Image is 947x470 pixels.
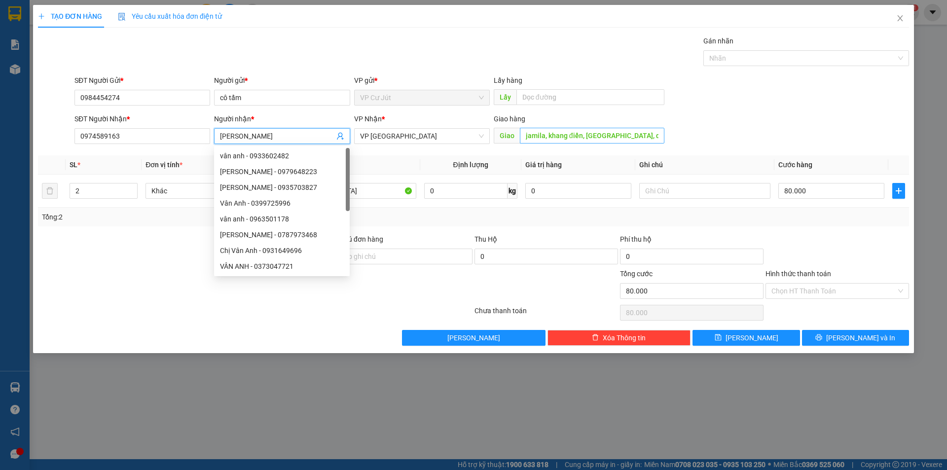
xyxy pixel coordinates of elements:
div: VP gửi [354,75,490,86]
div: Tổng: 2 [42,212,365,222]
div: vân anh - 0963501178 [214,211,350,227]
span: Giao [494,128,520,144]
div: VP Cư Jút [8,8,77,20]
button: delete [42,183,58,199]
span: Xóa Thông tin [603,332,646,343]
span: [PERSON_NAME] và In [826,332,895,343]
span: VP Cư Jút [360,90,484,105]
div: vân anh - 0933602482 [220,150,344,161]
div: Vân Anh - 0399725996 [220,198,344,209]
span: kg [508,183,517,199]
div: Người gửi [214,75,350,86]
div: Phí thu hộ [620,234,764,249]
div: Trương Thị Vân Anh - 0979648223 [214,164,350,180]
span: VP Nhận [354,115,382,123]
span: Lấy [494,89,516,105]
span: plus [893,187,905,195]
input: Dọc đường [520,128,664,144]
span: Tổng cước [620,270,653,278]
span: save [715,334,722,342]
span: Lấy hàng [494,76,522,84]
th: Ghi chú [635,155,774,175]
label: Hình thức thanh toán [765,270,831,278]
div: VÂN ANH - 0373047721 [220,261,344,272]
button: deleteXóa Thông tin [547,330,691,346]
div: Vân Anh - 0787973468 [214,227,350,243]
span: Giá trị hàng [525,161,562,169]
div: XM ANH THƯ [84,32,184,44]
div: phi cường [8,20,77,32]
div: [PERSON_NAME] - 0979648223 [220,166,344,177]
span: TẠO ĐƠN HÀNG [38,12,102,20]
div: VP [GEOGRAPHIC_DATA] [84,8,184,32]
button: [PERSON_NAME] [402,330,546,346]
button: printer[PERSON_NAME] và In [802,330,909,346]
div: Chị Vân Anh - 0931649696 [214,243,350,258]
div: vân anh - 0963501178 [220,214,344,224]
div: 0989747413 [8,32,77,46]
div: 0982501858 [84,44,184,58]
span: Khác [151,183,271,198]
input: 0 [525,183,631,199]
input: Ghi Chú [639,183,770,199]
span: close [896,14,904,22]
div: SĐT Người Nhận [74,113,210,124]
span: [PERSON_NAME] [726,332,778,343]
div: [PERSON_NAME] - 0935703827 [220,182,344,193]
div: Vân Anh - 0935703827 [214,180,350,195]
div: SĐT Người Gửi [74,75,210,86]
input: VD: Bàn, Ghế [285,183,416,199]
div: [PERSON_NAME] - 0787973468 [220,229,344,240]
span: VP Sài Gòn [360,129,484,144]
div: vân anh - 0933602482 [214,148,350,164]
span: printer [815,334,822,342]
button: Close [886,5,914,33]
input: Ghi chú đơn hàng [329,249,473,264]
div: Người nhận [214,113,350,124]
span: Chưa cước : [83,66,128,76]
input: Dọc đường [516,89,664,105]
span: Thu Hộ [474,235,497,243]
div: VÂN ANH - 0373047721 [214,258,350,274]
span: Định lượng [453,161,488,169]
span: Gửi: [8,9,24,20]
img: icon [118,13,126,21]
div: Vân Anh - 0399725996 [214,195,350,211]
span: Nhận: [84,9,108,20]
label: Ghi chú đơn hàng [329,235,383,243]
span: Giao hàng [494,115,525,123]
div: Chưa thanh toán [473,305,619,323]
div: Chị Vân Anh - 0931649696 [220,245,344,256]
button: plus [892,183,905,199]
span: Đơn vị tính [146,161,182,169]
span: Yêu cầu xuất hóa đơn điện tử [118,12,222,20]
span: Cước hàng [778,161,812,169]
span: SL [70,161,77,169]
span: [PERSON_NAME] [447,332,500,343]
div: 300.000 [83,64,185,77]
button: save[PERSON_NAME] [692,330,800,346]
span: user-add [336,132,344,140]
span: plus [38,13,45,20]
span: delete [592,334,599,342]
label: Gán nhãn [703,37,733,45]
